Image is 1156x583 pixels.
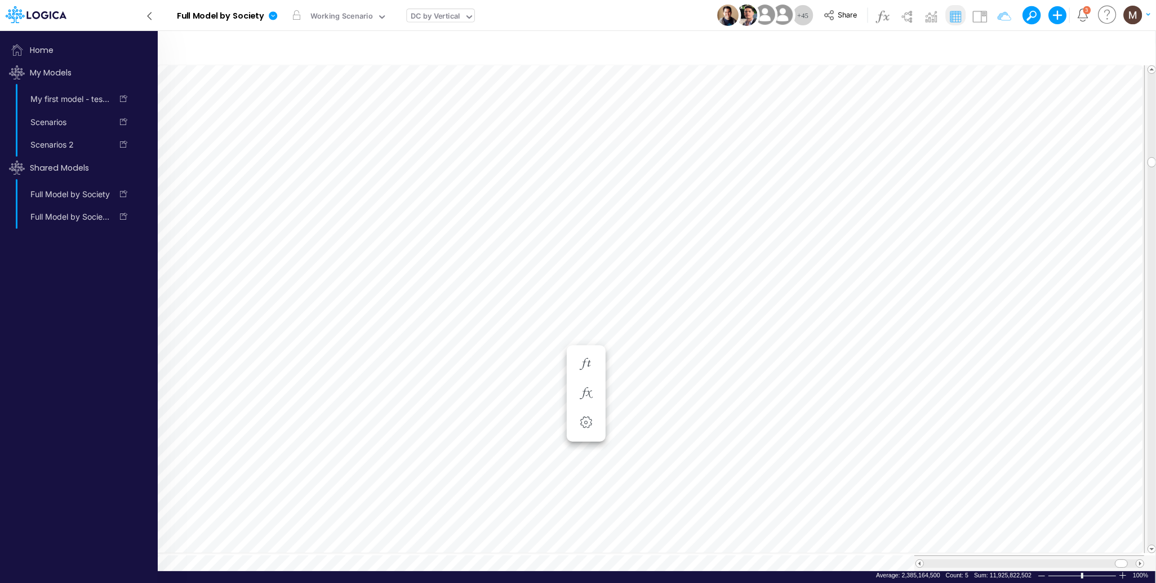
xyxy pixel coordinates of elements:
a: My first model - test ([PERSON_NAME] [PERSON_NAME]) [23,90,112,108]
span: Share [838,10,857,19]
div: DC by Vertical [411,11,460,24]
span: Sum: 11,925,822,502 [974,572,1031,578]
a: Notifications [1077,8,1090,21]
div: Number of selected cells that contain data [946,571,968,580]
img: User Image Icon [736,5,757,26]
a: Scenarios 2 [23,136,112,154]
div: Zoom In [1118,571,1127,580]
img: User Image Icon [752,2,777,28]
div: Zoom [1048,571,1118,580]
div: Sum of selected cells [974,571,1031,580]
span: Count: 5 [946,572,968,578]
div: 3 unread items [1086,7,1089,12]
span: Home [5,39,157,61]
span: Click to sort models list by update time order [5,61,157,84]
div: Average of selected cells [876,571,940,580]
button: Share [818,7,865,24]
div: Zoom [1081,573,1083,578]
span: Click to sort models list by update time order [5,157,157,179]
b: Full Model by Society [177,11,264,21]
img: User Image Icon [717,5,739,26]
div: Zoom level [1133,571,1150,580]
img: User Image Icon [770,2,795,28]
div: Zoom Out [1037,572,1046,580]
span: + 45 [797,12,808,19]
div: Working Scenario [310,11,373,24]
span: 100% [1133,571,1150,580]
a: Full Model by Society [23,185,112,203]
a: Scenarios [23,113,112,131]
span: Average: 2,385,164,500 [876,572,940,578]
a: Full Model by Society (ARCHIVED) [23,208,112,226]
input: Type a title here [10,35,910,59]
